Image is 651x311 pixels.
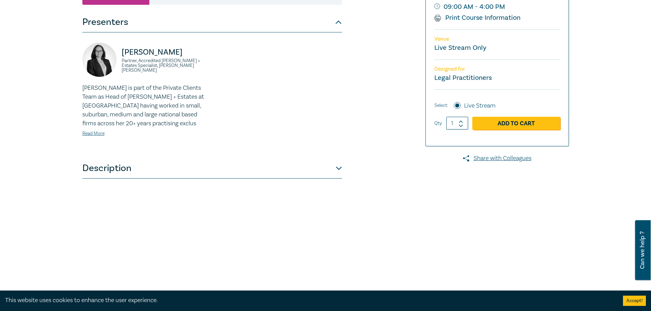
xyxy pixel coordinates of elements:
p: Venue [434,36,560,42]
p: [PERSON_NAME] is part of the Private Clients Team as Head of [PERSON_NAME] + Estates at [GEOGRAPH... [82,84,208,128]
a: Print Course Information [434,13,521,22]
button: Presenters [82,12,342,32]
small: Legal Practitioners [434,73,492,82]
button: Accept cookies [623,296,646,306]
img: https://s3.ap-southeast-2.amazonaws.com/leo-cussen-store-production-content/Contacts/Naomi%20Guye... [82,43,117,77]
a: Live Stream Only [434,43,486,52]
small: Partner, Accredited [PERSON_NAME] + Estates Specialist, [PERSON_NAME] [PERSON_NAME] [122,58,208,73]
input: 1 [446,117,468,130]
a: Share with Colleagues [425,154,569,163]
span: Select: [434,102,448,109]
p: Designed for [434,66,560,72]
small: 09:00 AM - 4:00 PM [434,1,560,12]
a: Add to Cart [472,117,560,130]
span: Can we help ? [639,224,646,276]
label: Qty [434,119,442,127]
label: Live Stream [464,101,496,110]
p: [PERSON_NAME] [122,47,208,58]
a: Read More [82,130,105,137]
div: This website uses cookies to enhance the user experience. [5,296,613,305]
button: Description [82,158,342,179]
